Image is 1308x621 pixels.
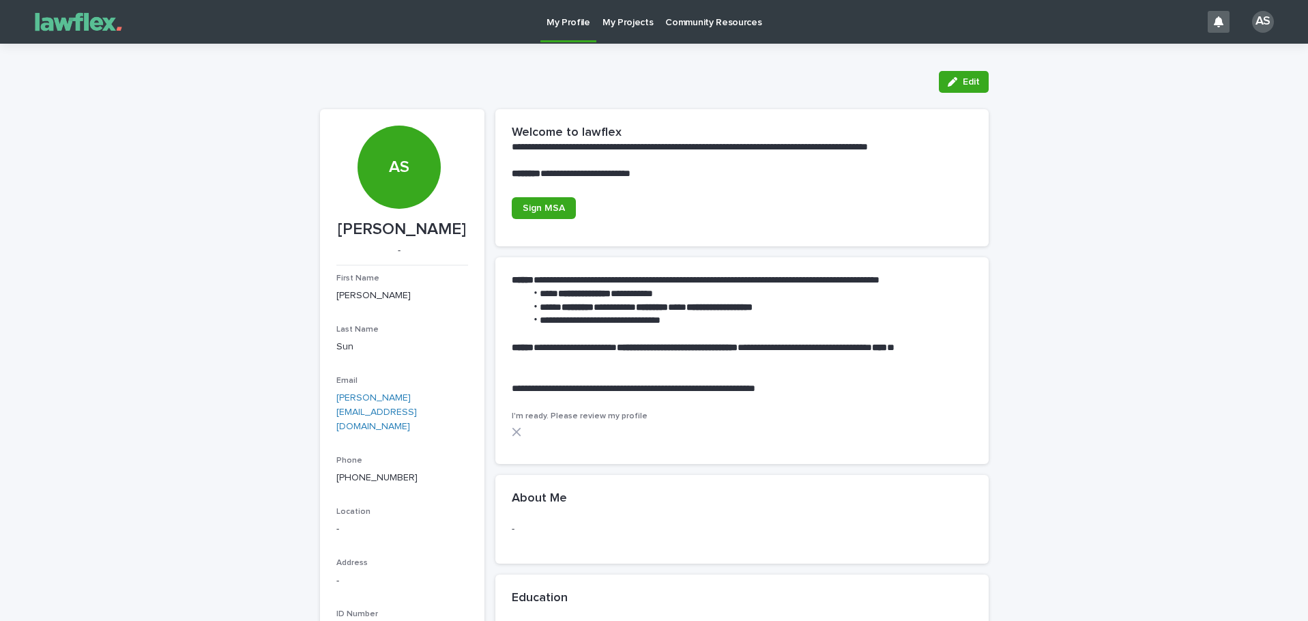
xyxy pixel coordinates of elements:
p: - [512,522,972,536]
img: Gnvw4qrBSHOAfo8VMhG6 [27,8,130,35]
span: Last Name [336,326,379,334]
p: Sun [336,340,468,354]
span: ID Number [336,610,378,618]
p: [PERSON_NAME] [336,289,468,303]
h2: Welcome to lawflex [512,126,622,141]
a: [PERSON_NAME][EMAIL_ADDRESS][DOMAIN_NAME] [336,393,417,431]
span: Location [336,508,370,516]
span: I'm ready. Please review my profile [512,412,648,420]
h2: Education [512,591,568,606]
button: Edit [939,71,989,93]
p: [PHONE_NUMBER] [336,471,468,485]
p: - [336,245,463,257]
span: Address [336,559,368,567]
a: Sign MSA [512,197,576,219]
p: - [336,574,468,588]
div: AS [1252,11,1274,33]
h2: About Me [512,491,567,506]
p: [PERSON_NAME] [336,220,468,240]
span: First Name [336,274,379,283]
span: Email [336,377,358,385]
span: Edit [963,77,980,87]
p: - [336,522,468,536]
div: AS [358,74,441,177]
span: Sign MSA [523,203,565,213]
span: Phone [336,457,362,465]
